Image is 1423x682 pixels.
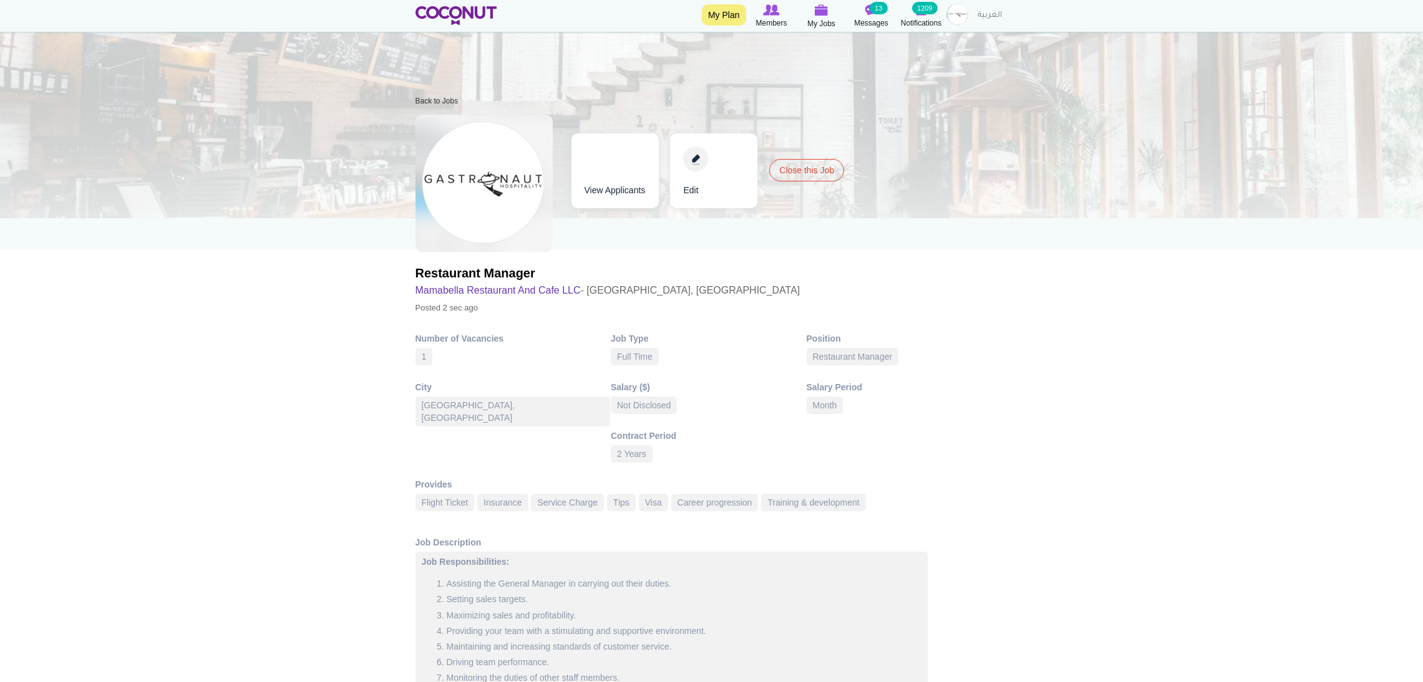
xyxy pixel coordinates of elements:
img: Messages [865,4,878,16]
div: Contract Period [611,430,807,442]
small: 13 [870,2,887,14]
h2: Restaurant Manager [415,264,800,282]
a: Messages Messages 13 [847,3,896,29]
img: My Jobs [815,4,828,16]
div: City [415,381,611,393]
div: Full Time [611,348,659,365]
div: Provides [415,478,1008,491]
div: 1 [415,348,433,365]
strong: Job Responsibilities: [422,557,510,567]
div: Insurance [477,494,528,511]
small: 1209 [912,2,937,14]
div: Service Charge [531,494,604,511]
img: Home [415,6,497,25]
a: My Plan [702,4,746,26]
div: Position [807,332,1003,345]
div: Career progression [671,494,759,511]
a: Mamabella Restaurant and Cafe LLC [415,285,581,295]
div: Not Disclosed [611,396,677,414]
a: Notifications Notifications 1209 [896,3,946,29]
div: Number of Vacancies [415,332,611,345]
div: [GEOGRAPHIC_DATA], [GEOGRAPHIC_DATA] [415,396,611,426]
div: Tips [607,494,636,511]
a: Close this Job [769,159,844,181]
li: Maximizing sales and profitability. [447,608,922,623]
a: My Jobs My Jobs [797,3,847,30]
span: Notifications [901,17,941,29]
div: Job Description [415,536,1008,549]
img: Browse Members [763,4,779,16]
li: Setting sales targets. [447,592,922,607]
a: العربية [971,3,1008,28]
li: Providing your team with a stimulating and supportive environment. [447,623,922,639]
a: Edit [670,133,757,208]
span: Messages [854,17,888,29]
span: My Jobs [807,17,835,30]
li: Assisting the General Manager in carrying out their duties. [447,576,922,592]
p: Posted 2 sec ago [415,299,800,317]
div: Salary ($) [611,381,807,393]
div: Flight Ticket [415,494,475,511]
a: Back to Jobs [415,97,459,105]
div: Visa [639,494,668,511]
li: Driving team performance. [447,655,922,670]
a: Browse Members Members [747,3,797,29]
span: Members [755,17,787,29]
div: Training & development [761,494,865,511]
div: Job Type [611,332,807,345]
a: View Applicants [571,133,659,208]
div: Month [807,396,843,414]
div: 2 Years [611,445,653,463]
li: Maintaining and increasing standards of customer service. [447,639,922,655]
div: Restaurant Manager [807,348,899,365]
div: Salary Period [807,381,1003,393]
h3: - [GEOGRAPHIC_DATA], [GEOGRAPHIC_DATA] [415,282,800,299]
